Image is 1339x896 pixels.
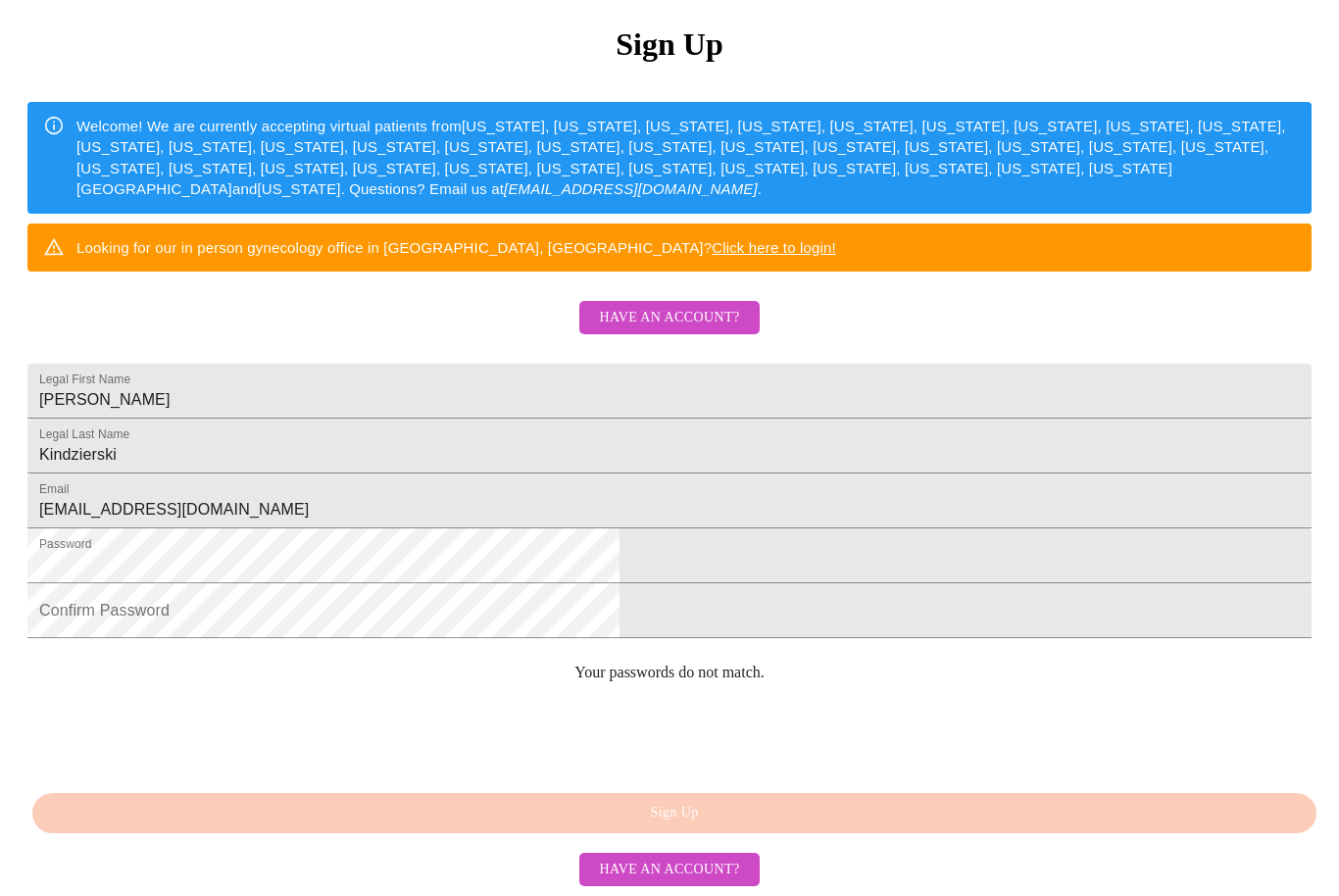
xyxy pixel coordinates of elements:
[27,697,325,773] iframe: reCAPTCHA
[76,108,1296,208] div: Welcome! We are currently accepting virtual patients from [US_STATE], [US_STATE], [US_STATE], [US...
[27,26,1312,63] h3: Sign Up
[574,323,764,339] a: Have an account?
[574,860,764,876] a: Have an account?
[76,229,836,266] div: Looking for our in person gynecology office in [GEOGRAPHIC_DATA], [GEOGRAPHIC_DATA]?
[712,239,836,256] a: Click here to login!
[579,853,759,887] button: Have an account?
[599,306,739,330] span: Have an account?
[579,301,759,335] button: Have an account?
[504,180,758,197] em: [EMAIL_ADDRESS][DOMAIN_NAME]
[599,858,739,882] span: Have an account?
[27,664,1312,681] p: Your passwords do not match.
